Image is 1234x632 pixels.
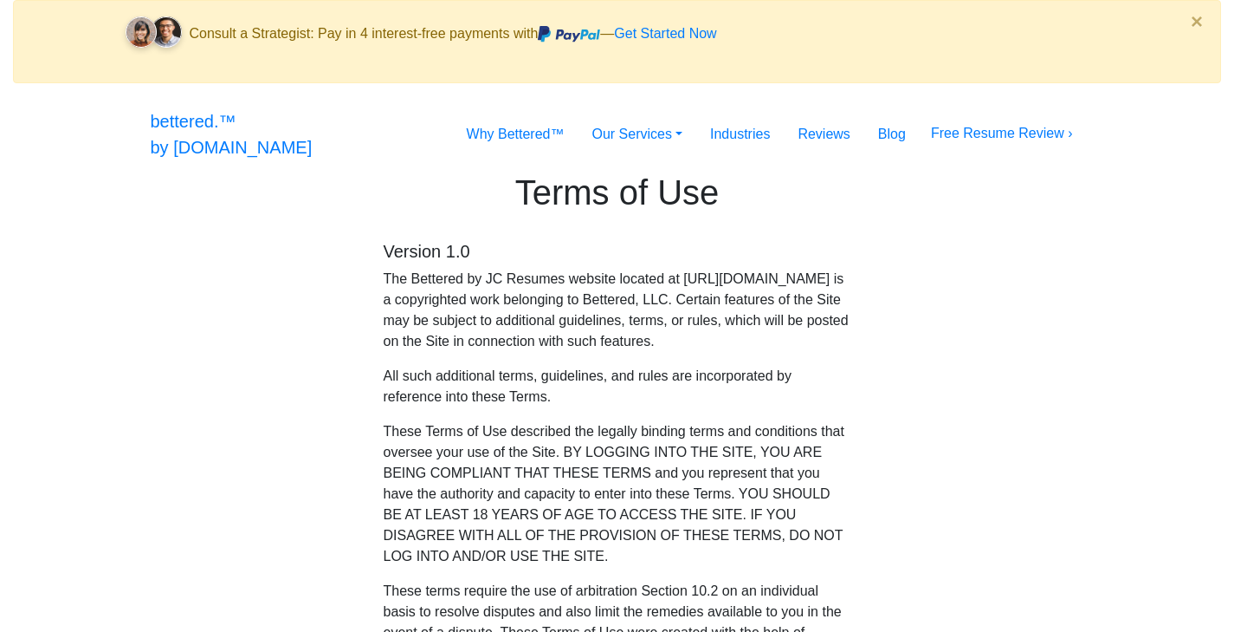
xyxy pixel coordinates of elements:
img: client-faces.svg [118,11,190,58]
a: Blog [864,117,920,152]
a: Reviews [784,117,863,152]
a: Free Resume Review › [931,126,1073,140]
h5: Version 1.0 [384,241,851,262]
button: Close [1173,1,1220,42]
span: × [1191,10,1203,33]
a: Industries [696,117,784,152]
a: Why Bettered™ [453,117,578,152]
p: These Terms of Use described the legally binding terms and conditions that oversee your use of th... [384,421,851,567]
a: bettered.™by [DOMAIN_NAME] [151,104,313,165]
span: by [DOMAIN_NAME] [151,138,313,157]
span: Consult a Strategist: Pay in 4 interest-free payments with — [190,26,717,41]
h1: Terms of Use [384,172,851,213]
a: Our Services [578,117,696,152]
img: paypal.svg [538,26,600,42]
a: Get Started Now [614,26,716,41]
p: All such additional terms, guidelines, and rules are incorporated by reference into these Terms. [384,366,851,407]
button: Free Resume Review › [920,117,1084,150]
p: The Bettered by JC Resumes website located at [URL][DOMAIN_NAME] is a copyrighted work belonging ... [384,269,851,352]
